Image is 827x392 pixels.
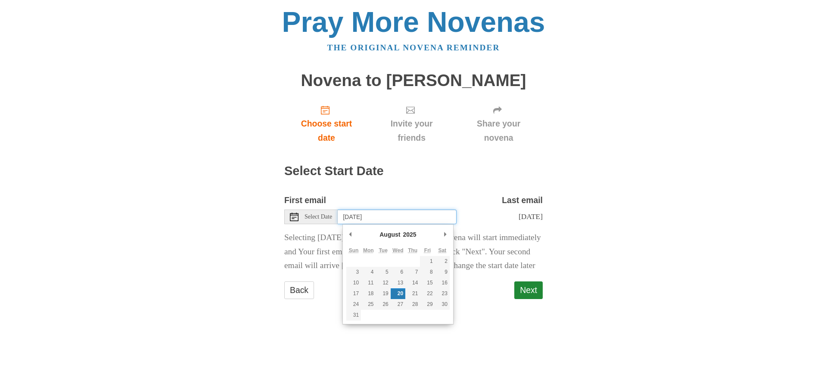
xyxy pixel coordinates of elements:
[424,247,431,253] abbr: Friday
[435,288,450,299] button: 23
[327,43,500,52] a: The original novena reminder
[392,247,403,253] abbr: Wednesday
[438,247,446,253] abbr: Saturday
[420,299,435,310] button: 29
[441,228,450,241] button: Next Month
[435,267,450,278] button: 9
[420,278,435,288] button: 15
[420,256,435,267] button: 1
[463,117,534,145] span: Share your novena
[377,117,446,145] span: Invite your friends
[284,71,543,90] h1: Novena to [PERSON_NAME]
[378,228,401,241] div: August
[379,247,387,253] abbr: Tuesday
[376,278,391,288] button: 12
[363,247,374,253] abbr: Monday
[376,267,391,278] button: 5
[361,288,376,299] button: 18
[405,267,420,278] button: 7
[405,288,420,299] button: 21
[376,288,391,299] button: 19
[391,299,405,310] button: 27
[369,98,454,149] a: Invite your friends
[284,231,543,273] p: Selecting [DATE] as the start date means Your novena will start immediately and Your first email ...
[346,267,361,278] button: 3
[391,278,405,288] button: 13
[349,247,359,253] abbr: Sunday
[502,193,543,207] label: Last email
[293,117,360,145] span: Choose start date
[405,299,420,310] button: 28
[338,210,457,224] input: Use the arrow keys to pick a date
[284,98,369,149] a: Choose start date
[284,281,314,299] a: Back
[435,278,450,288] button: 16
[391,267,405,278] button: 6
[405,278,420,288] button: 14
[514,281,543,299] button: Next
[346,288,361,299] button: 17
[376,299,391,310] button: 26
[361,267,376,278] button: 4
[391,288,405,299] button: 20
[401,228,417,241] div: 2025
[454,98,543,149] a: Share your novena
[408,247,417,253] abbr: Thursday
[420,267,435,278] button: 8
[420,288,435,299] button: 22
[346,310,361,321] button: 31
[519,212,543,221] span: [DATE]
[284,164,543,178] h2: Select Start Date
[346,299,361,310] button: 24
[361,299,376,310] button: 25
[346,278,361,288] button: 10
[361,278,376,288] button: 11
[284,193,326,207] label: First email
[435,299,450,310] button: 30
[282,6,545,38] a: Pray More Novenas
[346,228,355,241] button: Previous Month
[305,214,332,220] span: Select Date
[435,256,450,267] button: 2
